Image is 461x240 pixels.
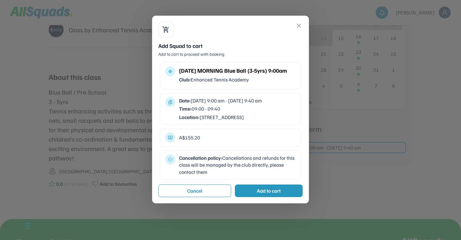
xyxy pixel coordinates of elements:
div: Add to cart [257,187,281,195]
div: A$155.20 [179,134,296,141]
div: [DATE] MORNING Blue Ball (3-5yrs) 9:00am [179,66,296,75]
div: Cancellations and refunds for this class will be managed by the club directly, please contact them [179,154,296,175]
strong: Location: [179,114,200,120]
button: multitrack_audio [168,69,173,74]
button: Cancel [158,185,231,197]
button: shopping_cart_checkout [162,26,170,33]
strong: Cancellation policy: [179,155,222,161]
strong: Date: [179,97,191,104]
div: Add to cart to proceed with booking [158,51,303,57]
button: close [295,22,303,29]
strong: Time: [179,106,192,112]
div: Enhanced Tennis Academy [179,76,296,83]
strong: Club: [179,76,191,83]
div: Add Squad to cart [158,42,303,50]
div: [STREET_ADDRESS] [179,114,296,121]
div: [DATE] 9:00 am - [DATE] 9:40 am [179,97,296,104]
div: 09:00 - 09:40 [179,105,296,112]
